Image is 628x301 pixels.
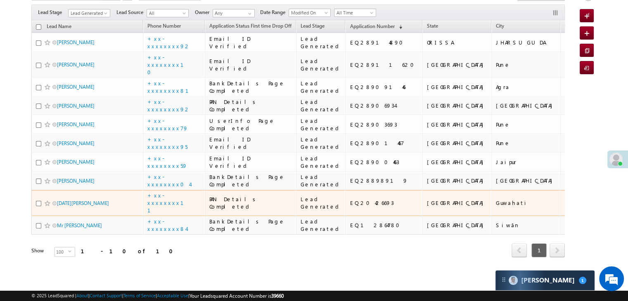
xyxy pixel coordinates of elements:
a: +xx-xxxxxxxx95 [147,136,187,150]
span: Application Number [350,23,394,29]
span: Date Range [260,9,289,16]
a: [PERSON_NAME] [57,159,95,165]
span: State [427,23,438,29]
a: Objection Remark [561,21,608,32]
div: Email ID Verified [209,35,292,50]
div: JHARSUGUDA [496,39,557,46]
a: [PERSON_NAME] [57,178,95,184]
div: EQ28900463 [350,158,419,166]
a: Acceptable Use [157,293,188,298]
div: BankDetails Page Completed [209,173,292,188]
a: next [550,244,565,257]
span: © 2025 LeadSquared | | | | | [31,292,284,300]
div: Email ID Verified [209,57,292,72]
a: City [492,21,508,32]
div: Lead Generated [301,136,342,150]
div: Guwahati [496,199,557,207]
a: About [76,293,88,298]
div: Lead Generated [301,98,342,113]
a: Terms of Service [123,293,156,298]
div: [GEOGRAPHIC_DATA] [427,61,488,68]
div: [GEOGRAPHIC_DATA] [427,221,488,229]
a: [DATE][PERSON_NAME] [57,200,109,206]
div: Pune [496,61,557,68]
a: State [423,21,442,32]
div: [GEOGRAPHIC_DATA] [427,199,488,207]
div: PAN Details Completed [209,195,292,210]
a: [PERSON_NAME] [57,103,95,109]
span: select [68,249,75,253]
div: 1 - 10 of 10 [81,246,178,256]
div: Pune [496,139,557,147]
div: [GEOGRAPHIC_DATA] [427,83,488,91]
div: EQ28898919 [350,177,419,184]
a: prev [512,244,527,257]
div: [GEOGRAPHIC_DATA] [427,158,488,166]
a: Lead Name [43,22,76,33]
div: ORISSA [427,39,488,46]
div: [GEOGRAPHIC_DATA] [427,121,488,128]
a: Mr [PERSON_NAME] [57,222,102,228]
div: Email ID Verified [209,136,292,150]
span: Modified On [289,9,328,16]
textarea: Type your message and hit 'Enter' [11,76,151,229]
a: +xx-xxxxxxxx81 [147,80,199,94]
img: d_60004797649_company_0_60004797649 [14,43,35,54]
div: [GEOGRAPHIC_DATA] [496,177,557,184]
a: [PERSON_NAME] [57,39,95,45]
div: [GEOGRAPHIC_DATA] [427,139,488,147]
div: Lead Generated [301,117,342,132]
a: Phone Number [143,21,185,32]
div: [GEOGRAPHIC_DATA] [427,102,488,109]
div: UserInfo Page Completed [209,117,292,132]
div: PAN Details Completed [209,98,292,113]
span: All [147,9,186,17]
div: BankDetails Page Completed [209,80,292,94]
span: Lead Stage [301,23,325,29]
a: [PERSON_NAME] [57,140,95,146]
div: EQ28901467 [350,139,419,147]
span: 1 [531,243,547,257]
div: Lead Generated [301,195,342,210]
div: Lead Generated [301,173,342,188]
a: Modified On [289,9,331,17]
span: 1 [579,277,586,284]
span: Lead Source [116,9,147,16]
div: Minimize live chat window [135,4,155,24]
div: Lead Generated [301,80,342,94]
div: EQ28903693 [350,121,419,128]
span: Lead Stage [38,9,68,16]
div: Agra [496,83,557,91]
a: +xx-xxxxxxxx79 [147,117,188,132]
div: Pune [496,121,557,128]
a: Contact Support [90,293,122,298]
div: EQ28906934 [350,102,419,109]
a: All [147,9,189,17]
span: Owner [195,9,213,16]
a: +xx-xxxxxxxx59 [147,155,187,169]
div: Siwān [496,221,557,229]
span: 100 [55,247,68,256]
span: Objection Remark [565,23,604,29]
input: Check all records [36,24,41,30]
div: EQ20426693 [350,199,419,207]
div: EQ28914890 [350,39,419,46]
span: Application Status First time Drop Off [209,23,291,29]
a: +xx-xxxxxxxx10 [147,54,194,75]
a: [PERSON_NAME] [57,121,95,127]
div: Email ID Verified [209,155,292,169]
div: Lead Generated [301,57,342,72]
input: Type to Search [213,9,255,17]
div: Lead Generated [301,155,342,169]
div: EQ12864780 [350,221,419,229]
a: Lead Stage [296,21,329,32]
a: +xx-xxxxxxxx92 [147,98,191,113]
div: [GEOGRAPHIC_DATA] [496,102,557,109]
a: Show All Items [244,9,254,18]
a: +xx-xxxxxxxx84 [147,218,186,232]
em: Start Chat [112,237,150,248]
span: 39660 [271,293,284,299]
span: Your Leadsquared Account Number is [190,293,284,299]
span: (sorted descending) [396,24,402,30]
